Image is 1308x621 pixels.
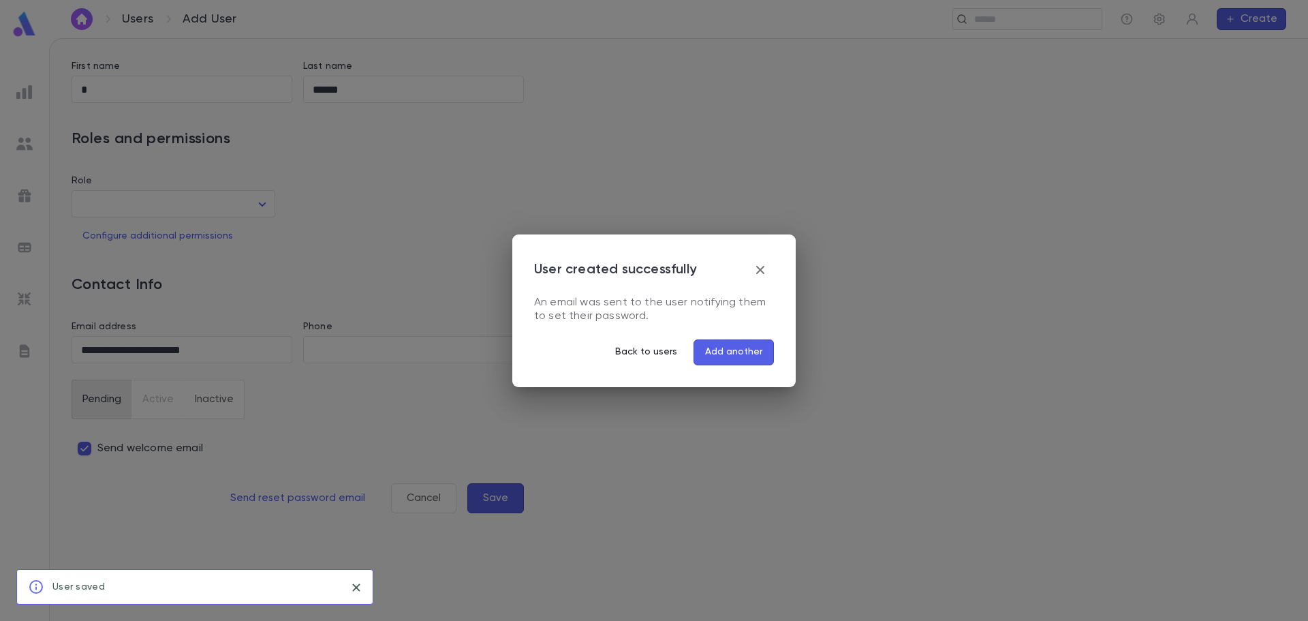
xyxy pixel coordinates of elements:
[534,296,774,323] div: An email was sent to the user notifying them to set their password.
[604,339,688,365] button: Back to users
[534,262,696,278] p: User created successfully
[52,574,105,600] div: User saved
[345,577,367,599] button: close
[694,339,774,365] button: Add another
